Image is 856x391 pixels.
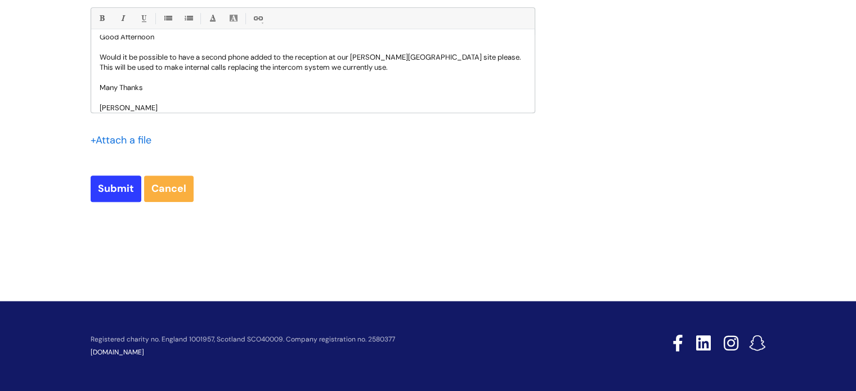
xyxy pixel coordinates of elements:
p: Good Afternoon [100,32,526,42]
a: [DOMAIN_NAME] [91,348,144,357]
div: Attach a file [91,131,158,149]
input: Submit [91,176,141,201]
p: Registered charity no. England 1001957, Scotland SCO40009. Company registration no. 2580377 [91,336,593,343]
a: Bold (Ctrl-B) [95,11,109,25]
a: Cancel [144,176,194,201]
p: [PERSON_NAME] [100,103,526,113]
a: Back Color [226,11,240,25]
a: Underline(Ctrl-U) [136,11,150,25]
a: Link [250,11,265,25]
a: Font Color [205,11,219,25]
p: Would it be possible to have a second phone added to the reception at our [PERSON_NAME][GEOGRAPHI... [100,52,526,73]
a: 1. Ordered List (Ctrl-Shift-8) [181,11,195,25]
a: • Unordered List (Ctrl-Shift-7) [160,11,174,25]
span: + [91,133,96,147]
p: Many Thanks [100,83,526,93]
a: Italic (Ctrl-I) [115,11,129,25]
